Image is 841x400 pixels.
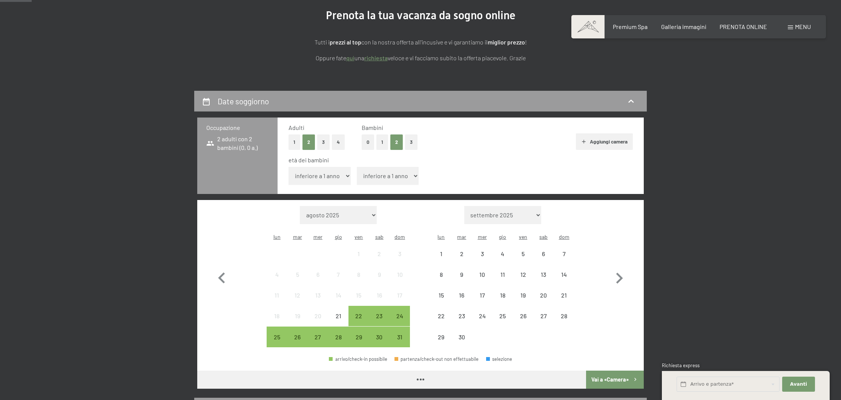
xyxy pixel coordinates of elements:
[661,23,706,30] a: Galleria immagini
[534,251,553,270] div: 6
[267,264,287,285] div: arrivo/check-in non effettuabile
[472,243,492,264] div: arrivo/check-in non effettuabile
[346,54,355,61] a: quì
[431,306,451,326] div: arrivo/check-in non effettuabile
[267,327,287,347] div: arrivo/check-in possibile
[362,134,374,150] button: 0
[308,264,328,285] div: Wed Aug 06 2025
[513,306,533,326] div: arrivo/check-in non effettuabile
[369,306,390,326] div: Sat Aug 23 2025
[662,362,700,368] span: Richiesta express
[513,264,533,285] div: arrivo/check-in non effettuabile
[232,37,609,47] p: Tutti i con la nostra offerta all'incusive e vi garantiamo il !
[473,292,491,311] div: 17
[451,264,472,285] div: Tue Sep 09 2025
[514,251,533,270] div: 5
[267,292,286,311] div: 11
[431,264,451,285] div: Mon Sep 08 2025
[790,381,807,388] span: Avanti
[720,23,767,30] a: PRENOTA ONLINE
[308,306,328,326] div: arrivo/check-in non effettuabile
[514,313,533,332] div: 26
[390,334,409,353] div: 31
[293,234,302,240] abbr: martedì
[308,292,327,311] div: 13
[452,251,471,270] div: 2
[308,327,328,347] div: arrivo/check-in possibile
[431,264,451,285] div: arrivo/check-in non effettuabile
[390,264,410,285] div: arrivo/check-in non effettuabile
[486,357,513,362] div: selezione
[554,285,574,305] div: arrivo/check-in non effettuabile
[330,38,361,46] strong: prezzi al top
[431,243,451,264] div: arrivo/check-in non effettuabile
[308,306,328,326] div: Wed Aug 20 2025
[513,264,533,285] div: Fri Sep 12 2025
[267,272,286,290] div: 4
[390,313,409,332] div: 24
[287,264,307,285] div: Tue Aug 05 2025
[328,285,348,305] div: Thu Aug 14 2025
[472,264,492,285] div: arrivo/check-in non effettuabile
[218,96,269,106] h2: Date soggiorno
[348,306,369,326] div: Fri Aug 22 2025
[370,272,389,290] div: 9
[390,243,410,264] div: arrivo/check-in non effettuabile
[332,134,345,150] button: 4
[288,292,307,311] div: 12
[308,264,328,285] div: arrivo/check-in non effettuabile
[326,9,516,22] span: Prenota la tua vacanza da sogno online
[451,327,472,347] div: arrivo/check-in non effettuabile
[533,306,554,326] div: Sat Sep 27 2025
[473,313,491,332] div: 24
[267,285,287,305] div: arrivo/check-in non effettuabile
[287,264,307,285] div: arrivo/check-in non effettuabile
[431,285,451,305] div: arrivo/check-in non effettuabile
[559,234,569,240] abbr: domenica
[452,313,471,332] div: 23
[349,292,368,311] div: 15
[349,334,368,353] div: 29
[488,38,525,46] strong: miglior prezzo
[329,357,387,362] div: arrivo/check-in possibile
[348,327,369,347] div: Fri Aug 29 2025
[362,124,383,131] span: Bambini
[451,243,472,264] div: arrivo/check-in non effettuabile
[493,264,513,285] div: arrivo/check-in non effettuabile
[457,234,466,240] abbr: martedì
[513,243,533,264] div: arrivo/check-in non effettuabile
[499,234,506,240] abbr: giovedì
[390,292,409,311] div: 17
[369,285,390,305] div: arrivo/check-in non effettuabile
[613,23,648,30] a: Premium Spa
[211,206,233,348] button: Mese precedente
[431,327,451,347] div: arrivo/check-in non effettuabile
[514,292,533,311] div: 19
[390,285,410,305] div: Sun Aug 17 2025
[348,285,369,305] div: arrivo/check-in non effettuabile
[287,285,307,305] div: Tue Aug 12 2025
[451,306,472,326] div: Tue Sep 23 2025
[473,272,491,290] div: 10
[586,371,644,389] button: Vai a «Camera»
[390,134,403,150] button: 2
[232,53,609,63] p: Oppure fate una veloce e vi facciamo subito la offerta piacevole. Grazie
[369,306,390,326] div: arrivo/check-in possibile
[432,272,451,290] div: 8
[329,334,348,353] div: 28
[289,156,627,164] div: età dei bambini
[513,285,533,305] div: arrivo/check-in non effettuabile
[451,264,472,285] div: arrivo/check-in non effettuabile
[493,251,512,270] div: 4
[437,234,445,240] abbr: lunedì
[519,234,527,240] abbr: venerdì
[390,327,410,347] div: Sun Aug 31 2025
[355,234,363,240] abbr: venerdì
[555,292,574,311] div: 21
[431,327,451,347] div: Mon Sep 29 2025
[432,334,451,353] div: 29
[608,206,630,348] button: Mese successivo
[493,285,513,305] div: Thu Sep 18 2025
